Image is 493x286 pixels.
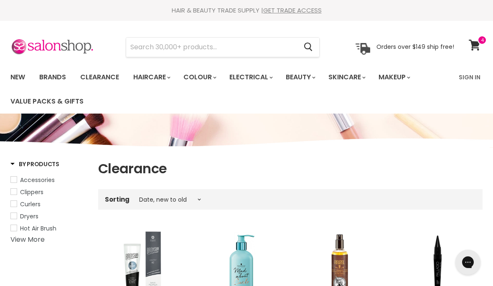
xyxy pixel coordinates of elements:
[322,68,371,86] a: Skincare
[126,37,320,57] form: Product
[454,68,485,86] a: Sign In
[20,176,55,184] span: Accessories
[20,212,38,220] span: Dryers
[20,188,43,196] span: Clippers
[297,38,319,57] button: Search
[4,68,31,86] a: New
[126,38,297,57] input: Search
[98,160,483,177] h1: Clearance
[10,224,88,233] a: Hot Air Brush
[4,93,90,110] a: Value Packs & Gifts
[177,68,221,86] a: Colour
[372,68,415,86] a: Makeup
[10,200,88,209] a: Curlers
[10,160,59,168] h3: By Products
[263,6,322,15] a: GET TRADE ACCESS
[451,247,485,278] iframe: Gorgias live chat messenger
[33,68,72,86] a: Brands
[10,212,88,221] a: Dryers
[223,68,278,86] a: Electrical
[280,68,320,86] a: Beauty
[4,65,454,114] ul: Main menu
[10,187,88,197] a: Clippers
[127,68,175,86] a: Haircare
[20,200,41,208] span: Curlers
[10,175,88,185] a: Accessories
[376,43,454,51] p: Orders over $149 ship free!
[10,235,45,244] a: View More
[74,68,125,86] a: Clearance
[20,224,56,233] span: Hot Air Brush
[105,196,130,203] label: Sorting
